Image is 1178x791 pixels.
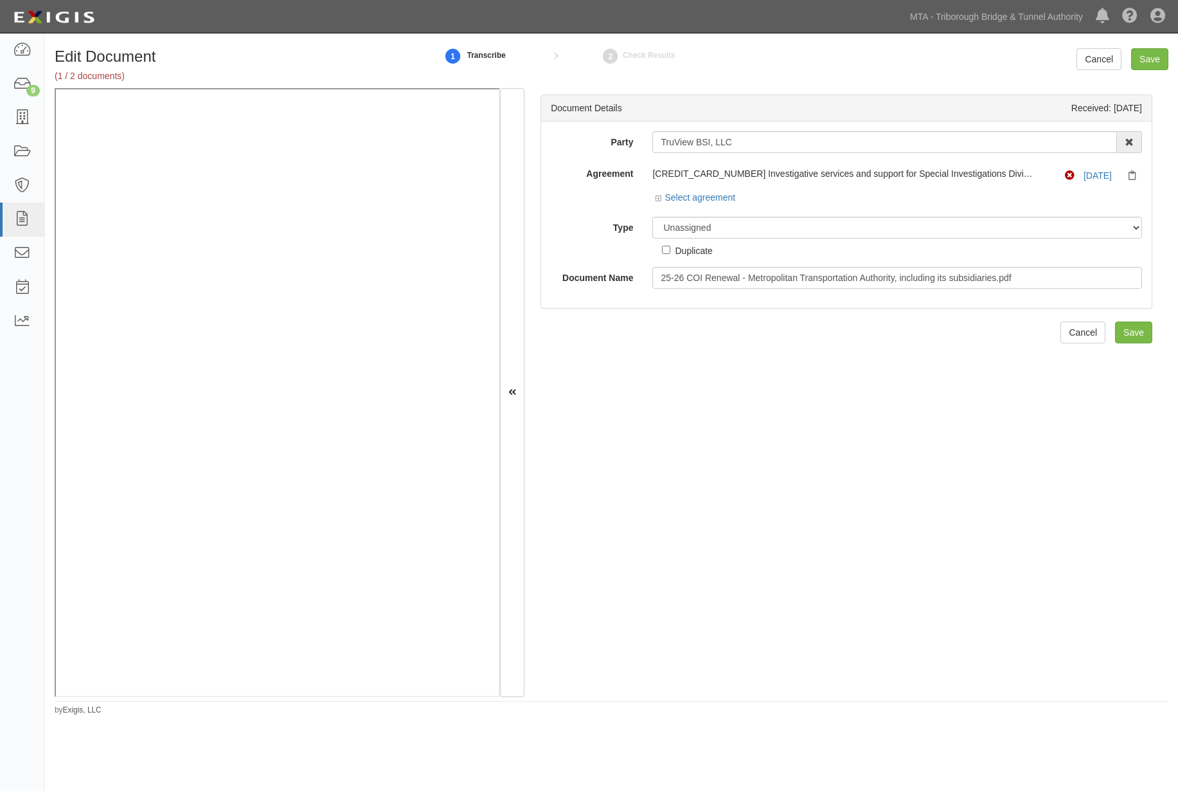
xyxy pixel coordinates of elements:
[1060,322,1105,343] a: Cancel
[63,705,102,714] a: Exigis, LLC
[1115,322,1152,343] input: Save
[1071,102,1142,114] div: Received: [DATE]
[662,246,670,254] input: Duplicate
[601,42,620,69] a: Check Results
[443,49,463,64] strong: 1
[1084,170,1112,181] a: [DATE]
[467,51,506,60] small: Transcribe
[1076,48,1121,70] a: Cancel
[904,4,1089,30] a: MTA - Triborough Bridge & Tunnel Authority
[443,42,463,69] a: 1
[55,71,413,81] h5: (1 / 2 documents)
[1122,9,1138,24] i: Help Center - Complianz
[55,48,413,65] h1: Edit Document
[656,192,735,203] a: Select agreement
[652,167,1036,180] div: [CREDIT_CARD_NUMBER] Investigative services and support for Special Investigations Division
[675,243,712,257] div: Duplicate
[55,705,102,716] small: by
[623,51,675,60] small: Check Results
[551,102,622,114] div: Document Details
[541,131,643,149] label: Party
[541,217,643,234] label: Type
[601,49,620,64] strong: 2
[541,163,643,180] label: Agreement
[541,267,643,284] label: Document Name
[10,6,98,29] img: logo-5460c22ac91f19d4615b14bd174203de0afe785f0fc80cf4dbbc73dc1793850b.png
[26,85,40,96] div: 9
[1065,171,1081,181] i: Non-Compliant
[1131,48,1168,70] input: Save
